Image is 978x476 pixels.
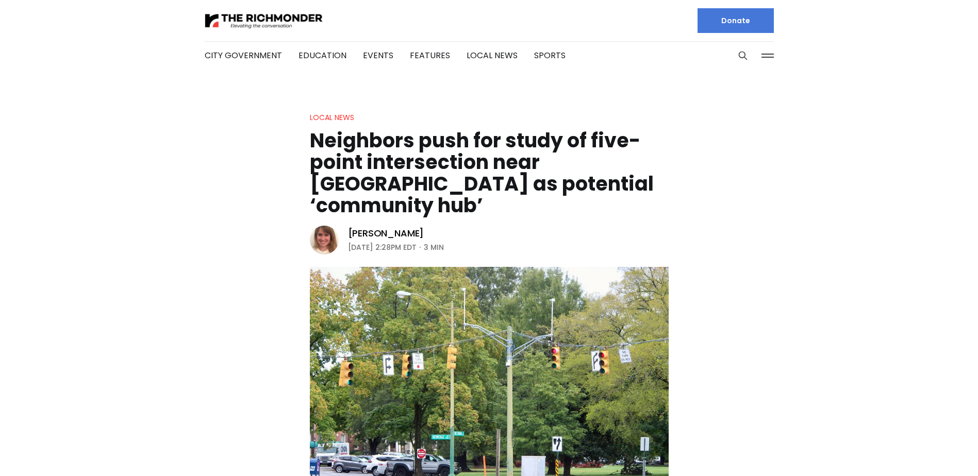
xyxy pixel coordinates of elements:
iframe: portal-trigger [720,426,978,476]
a: Events [363,49,393,61]
button: Search this site [735,48,751,63]
a: [PERSON_NAME] [348,227,424,240]
img: Sarah Vogelsong [310,226,339,254]
a: Donate [698,8,774,33]
a: Local News [467,49,518,61]
img: The Richmonder [205,12,323,30]
a: Sports [534,49,566,61]
a: City Government [205,49,282,61]
span: 3 min [424,241,444,253]
a: Education [299,49,346,61]
a: Features [410,49,450,61]
a: Local News [310,112,354,123]
h1: Neighbors push for study of five-point intersection near [GEOGRAPHIC_DATA] as potential ‘communit... [310,130,669,216]
time: [DATE] 2:28PM EDT [348,241,417,253]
